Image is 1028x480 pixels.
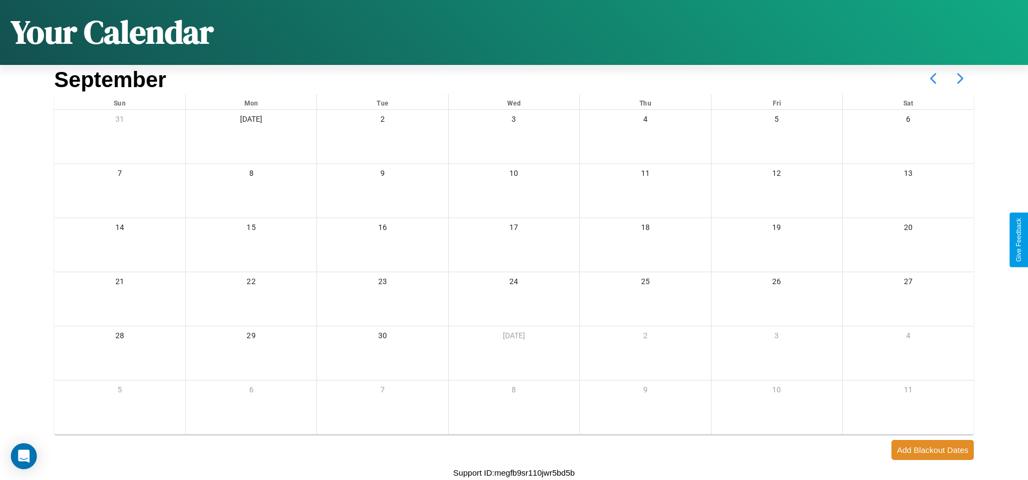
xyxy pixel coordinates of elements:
[54,326,185,349] div: 28
[186,218,316,240] div: 15
[580,326,710,349] div: 2
[54,68,166,92] h2: September
[712,94,842,109] div: Fri
[843,218,974,240] div: 20
[186,380,316,403] div: 6
[54,380,185,403] div: 5
[843,326,974,349] div: 4
[186,110,316,132] div: [DATE]
[186,272,316,294] div: 22
[843,380,974,403] div: 11
[54,218,185,240] div: 14
[712,272,842,294] div: 26
[54,272,185,294] div: 21
[712,110,842,132] div: 5
[449,218,579,240] div: 17
[186,94,316,109] div: Mon
[186,164,316,186] div: 8
[449,94,579,109] div: Wed
[453,465,574,480] p: Support ID: megfb9sr110jwr5bd5b
[580,218,710,240] div: 18
[712,164,842,186] div: 12
[317,326,448,349] div: 30
[580,110,710,132] div: 4
[317,218,448,240] div: 16
[712,326,842,349] div: 3
[449,380,579,403] div: 8
[449,164,579,186] div: 10
[891,440,974,460] button: Add Blackout Dates
[449,272,579,294] div: 24
[712,380,842,403] div: 10
[580,272,710,294] div: 25
[1015,218,1023,262] div: Give Feedback
[11,10,214,54] h1: Your Calendar
[11,443,37,469] div: Open Intercom Messenger
[449,110,579,132] div: 3
[843,272,974,294] div: 27
[843,94,974,109] div: Sat
[317,272,448,294] div: 23
[186,326,316,349] div: 29
[317,380,448,403] div: 7
[712,218,842,240] div: 19
[580,380,710,403] div: 9
[54,110,185,132] div: 31
[449,326,579,349] div: [DATE]
[54,94,185,109] div: Sun
[580,164,710,186] div: 11
[54,164,185,186] div: 7
[843,110,974,132] div: 6
[580,94,710,109] div: Thu
[317,110,448,132] div: 2
[317,94,448,109] div: Tue
[317,164,448,186] div: 9
[843,164,974,186] div: 13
